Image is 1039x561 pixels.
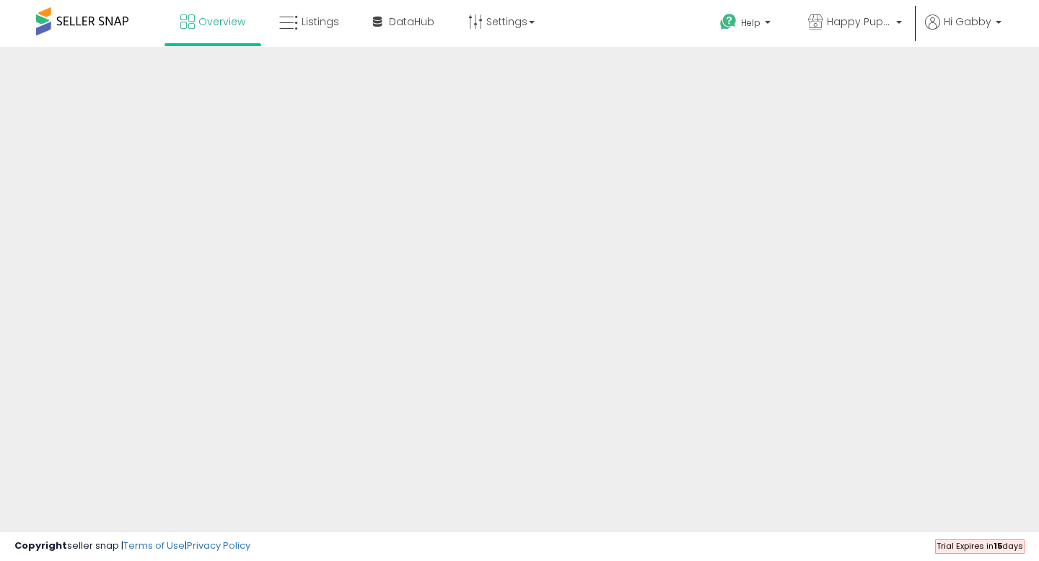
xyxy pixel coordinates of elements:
[198,14,245,29] span: Overview
[14,539,250,553] div: seller snap | |
[937,540,1023,552] span: Trial Expires in days
[123,539,185,552] a: Terms of Use
[741,17,760,29] span: Help
[994,540,1002,552] b: 15
[827,14,892,29] span: Happy Pup Express
[302,14,339,29] span: Listings
[709,2,785,47] a: Help
[944,14,991,29] span: Hi Gabby
[187,539,250,552] a: Privacy Policy
[719,13,737,31] i: Get Help
[389,14,434,29] span: DataHub
[14,539,67,552] strong: Copyright
[925,14,1001,47] a: Hi Gabby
